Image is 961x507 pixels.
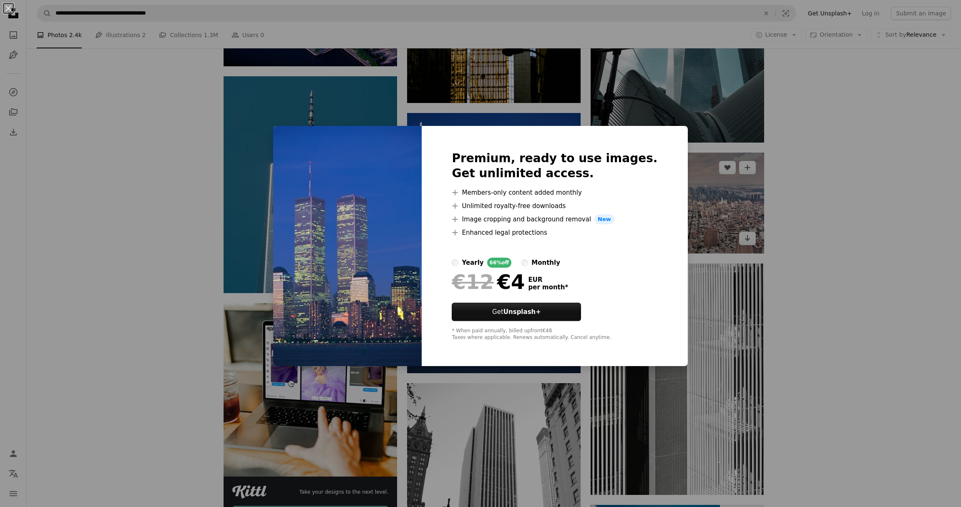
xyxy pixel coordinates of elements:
span: €12 [452,271,493,293]
li: Enhanced legal protections [452,228,657,238]
strong: Unsplash+ [503,308,541,316]
div: yearly [462,258,483,268]
div: 66% off [487,258,512,268]
button: GetUnsplash+ [452,303,581,321]
li: Unlimited royalty-free downloads [452,201,657,211]
img: premium_photo-1694475386078-af18b0f90223 [273,126,422,366]
div: monthly [531,258,560,268]
input: monthly [521,259,528,266]
li: Image cropping and background removal [452,214,657,224]
span: per month * [528,284,568,291]
h2: Premium, ready to use images. Get unlimited access. [452,151,657,181]
input: yearly66%off [452,259,458,266]
li: Members-only content added monthly [452,188,657,198]
div: * When paid annually, billed upfront €48 Taxes where applicable. Renews automatically. Cancel any... [452,328,657,341]
div: €4 [452,271,525,293]
span: EUR [528,276,568,284]
span: New [594,214,614,224]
